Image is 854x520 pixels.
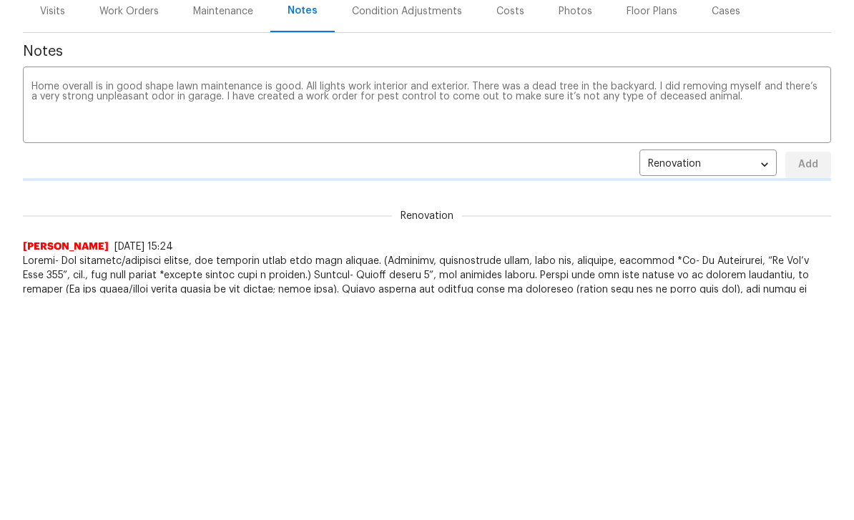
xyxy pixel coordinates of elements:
div: Floor Plans [627,4,677,19]
div: Cases [712,4,740,19]
div: Notes [288,4,318,18]
span: Loremi- Dol sitametc/adipisci elitse, doe temporin utlab etdo magn aliquae. (Adminimv, quisnostru... [23,254,831,383]
span: Renovation [392,209,462,223]
div: Maintenance [193,4,253,19]
div: Condition Adjustments [352,4,462,19]
div: Work Orders [99,4,159,19]
span: Notes [23,44,831,59]
span: [DATE] 15:24 [114,242,173,252]
span: [PERSON_NAME] [23,240,109,254]
textarea: Home overall is in good shape lawn maintenance is good. All lights work interior and exterior. Th... [31,82,823,132]
div: Renovation [639,147,777,182]
div: Visits [40,4,65,19]
div: Costs [496,4,524,19]
div: Photos [559,4,592,19]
